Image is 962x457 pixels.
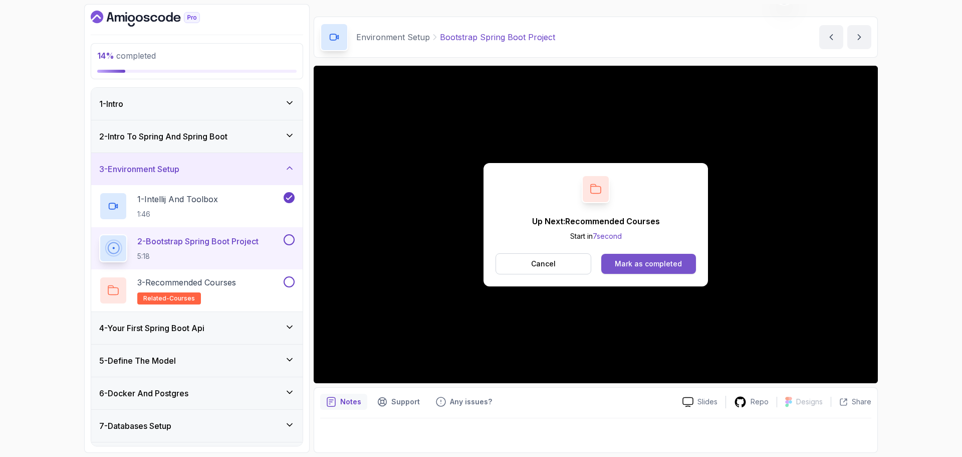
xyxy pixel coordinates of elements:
p: Notes [340,397,361,407]
span: completed [97,51,156,61]
span: 7 second [593,232,622,240]
button: next content [847,25,871,49]
button: 2-Intro To Spring And Spring Boot [91,120,303,153]
a: Repo [726,396,777,408]
h3: 5 - Define The Model [99,355,176,367]
p: Repo [751,397,769,407]
button: Share [831,397,871,407]
p: Designs [796,397,823,407]
h3: 1 - Intro [99,98,123,110]
button: 4-Your First Spring Boot Api [91,312,303,344]
button: Feedback button [430,394,498,410]
button: 5-Define The Model [91,345,303,377]
p: 3 - Recommended Courses [137,276,236,288]
a: Slides [674,397,726,407]
span: 14 % [97,51,114,61]
button: 2-Bootstrap Spring Boot Project5:18 [99,234,295,262]
p: Cancel [531,259,556,269]
h3: 4 - Your First Spring Boot Api [99,322,204,334]
p: Environment Setup [356,31,430,43]
button: 3-Environment Setup [91,153,303,185]
h3: 6 - Docker And Postgres [99,387,188,399]
p: Bootstrap Spring Boot Project [440,31,555,43]
button: notes button [320,394,367,410]
p: 5:18 [137,251,259,261]
button: previous content [819,25,843,49]
p: Share [852,397,871,407]
button: 7-Databases Setup [91,410,303,442]
h3: 7 - Databases Setup [99,420,171,432]
p: 1:46 [137,209,218,219]
p: Support [391,397,420,407]
button: Mark as completed [601,254,696,274]
span: related-courses [143,294,195,302]
iframe: 2 - Bootstrap Spring Boot Project [314,66,878,383]
p: 1 - Intellij And Toolbox [137,193,218,205]
p: Any issues? [450,397,492,407]
h3: 2 - Intro To Spring And Spring Boot [99,130,227,142]
p: Up Next: Recommended Courses [532,215,660,227]
p: 2 - Bootstrap Spring Boot Project [137,235,259,247]
button: Support button [371,394,426,410]
p: Start in [532,231,660,241]
button: Cancel [496,253,591,274]
h3: 3 - Environment Setup [99,163,179,175]
button: 1-Intellij And Toolbox1:46 [99,192,295,220]
button: 3-Recommended Coursesrelated-courses [99,276,295,304]
a: Dashboard [91,11,223,27]
button: 6-Docker And Postgres [91,377,303,409]
div: Mark as completed [615,259,682,269]
p: Slides [697,397,717,407]
button: 1-Intro [91,88,303,120]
